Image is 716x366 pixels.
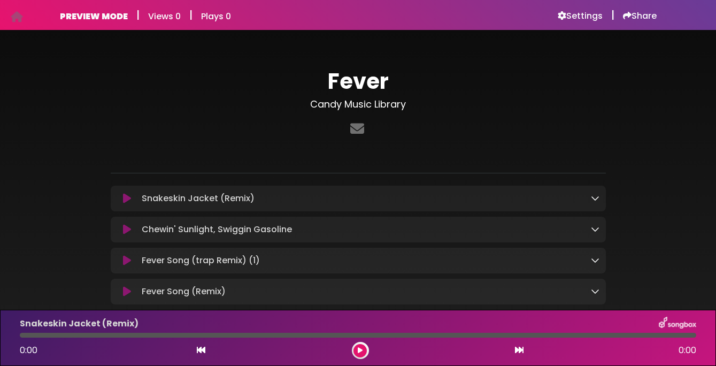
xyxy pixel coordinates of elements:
span: 0:00 [20,344,37,356]
h5: | [611,9,614,21]
h5: | [189,9,193,21]
h3: Candy Music Library [111,98,606,110]
p: Snakeskin Jacket (Remix) [142,192,255,205]
p: Snakeskin Jacket (Remix) [20,317,138,330]
h5: | [136,9,140,21]
img: songbox-logo-white.png [659,317,696,331]
p: Fever Song (trap Remix) (1) [142,254,260,267]
a: Share [623,11,657,21]
h6: Views 0 [148,11,181,21]
span: 0:00 [679,344,696,357]
p: Fever Song (Remix) [142,285,226,298]
a: Settings [558,11,603,21]
p: Chewin' Sunlight, Swiggin Gasoline [142,223,292,236]
h6: PREVIEW MODE [60,11,128,21]
h6: Plays 0 [201,11,231,21]
h1: Fever [111,68,606,94]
